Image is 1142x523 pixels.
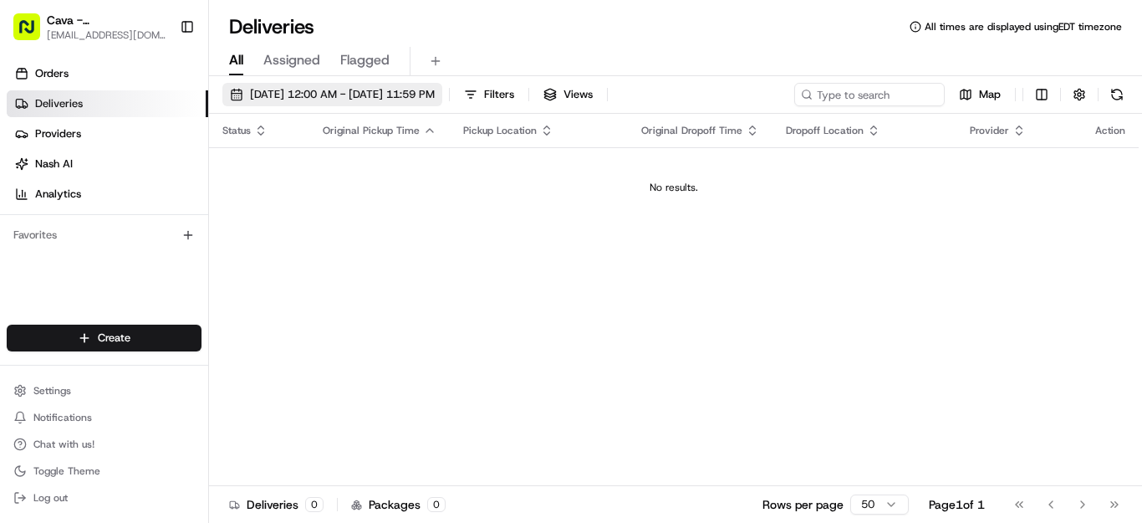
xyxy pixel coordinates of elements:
[35,187,81,202] span: Analytics
[929,496,985,513] div: Page 1 of 1
[7,181,208,208] a: Analytics
[7,151,208,177] a: Nash AI
[786,124,864,137] span: Dropoff Location
[181,305,187,318] span: •
[52,259,178,273] span: Wisdom [PERSON_NAME]
[351,496,446,513] div: Packages
[7,222,201,249] div: Favorites
[925,20,1122,33] span: All times are displayed using EDT timezone
[222,124,251,137] span: Status
[229,50,243,70] span: All
[7,120,208,147] a: Providers
[641,124,742,137] span: Original Dropoff Time
[7,60,208,87] a: Orders
[7,459,201,483] button: Toggle Theme
[33,384,71,397] span: Settings
[216,181,1132,194] div: No results.
[1105,83,1129,106] button: Refresh
[17,244,43,276] img: Wisdom Oko
[47,12,166,28] button: Cava - [GEOGRAPHIC_DATA]
[166,399,202,412] span: Pylon
[135,367,275,397] a: 💻API Documentation
[52,305,178,318] span: Wisdom [PERSON_NAME]
[181,259,187,273] span: •
[284,165,304,185] button: Start new chat
[10,367,135,397] a: 📗Knowledge Base
[35,96,83,111] span: Deliveries
[7,379,201,403] button: Settings
[7,90,208,117] a: Deliveries
[33,260,47,274] img: 1736555255976-a54dd68f-1ca7-489b-9aae-adbdc363a1c4
[118,398,202,412] a: Powered byPylon
[43,108,276,126] input: Clear
[7,433,201,456] button: Chat with us!
[229,13,314,40] h1: Deliveries
[33,374,128,391] span: Knowledge Base
[17,289,43,321] img: Wisdom Oko
[17,160,47,190] img: 1736555255976-a54dd68f-1ca7-489b-9aae-adbdc363a1c4
[158,374,268,391] span: API Documentation
[7,7,173,47] button: Cava - [GEOGRAPHIC_DATA][EMAIL_ADDRESS][DOMAIN_NAME]
[141,376,155,389] div: 💻
[35,126,81,141] span: Providers
[484,87,514,102] span: Filters
[191,259,225,273] span: [DATE]
[979,87,1001,102] span: Map
[463,124,537,137] span: Pickup Location
[35,156,73,172] span: Nash AI
[1095,124,1125,137] div: Action
[75,177,230,190] div: We're available if you need us!
[35,160,65,190] img: 8571987876998_91fb9ceb93ad5c398215_72.jpg
[191,305,225,318] span: [DATE]
[305,497,324,512] div: 0
[427,497,446,512] div: 0
[222,83,442,106] button: [DATE] 12:00 AM - [DATE] 11:59 PM
[17,376,30,389] div: 📗
[35,66,69,81] span: Orders
[7,406,201,429] button: Notifications
[47,28,166,42] button: [EMAIL_ADDRESS][DOMAIN_NAME]
[17,67,304,94] p: Welcome 👋
[17,218,107,231] div: Past conversations
[340,50,390,70] span: Flagged
[456,83,522,106] button: Filters
[33,464,100,478] span: Toggle Theme
[7,486,201,510] button: Log out
[7,325,201,351] button: Create
[33,305,47,319] img: 1736555255976-a54dd68f-1ca7-489b-9aae-adbdc363a1c4
[250,87,435,102] span: [DATE] 12:00 AM - [DATE] 11:59 PM
[33,411,92,424] span: Notifications
[762,496,844,513] p: Rows per page
[794,83,945,106] input: Type to search
[951,83,1008,106] button: Map
[98,331,130,346] span: Create
[229,496,324,513] div: Deliveries
[970,124,1009,137] span: Provider
[33,438,94,451] span: Chat with us!
[263,50,320,70] span: Assigned
[17,17,50,50] img: Nash
[75,160,274,177] div: Start new chat
[536,83,600,106] button: Views
[33,491,68,505] span: Log out
[259,214,304,234] button: See all
[563,87,593,102] span: Views
[323,124,420,137] span: Original Pickup Time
